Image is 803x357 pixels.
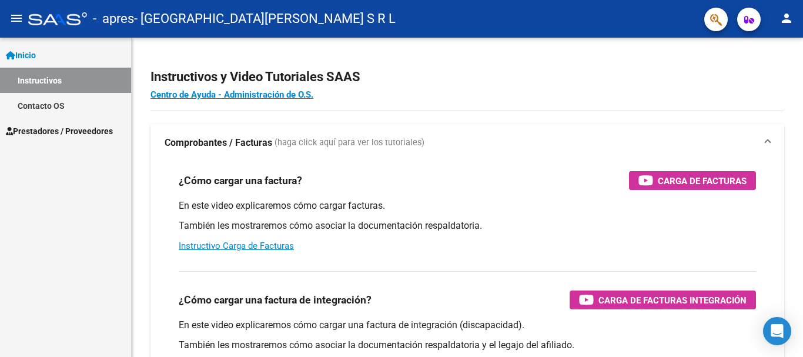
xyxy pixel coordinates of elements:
[6,49,36,62] span: Inicio
[150,89,313,100] a: Centro de Ayuda - Administración de O.S.
[179,241,294,251] a: Instructivo Carga de Facturas
[150,66,784,88] h2: Instructivos y Video Tutoriales SAAS
[6,125,113,138] span: Prestadores / Proveedores
[179,219,756,232] p: También les mostraremos cómo asociar la documentación respaldatoria.
[179,172,302,189] h3: ¿Cómo cargar una factura?
[763,317,791,345] div: Open Intercom Messenger
[179,199,756,212] p: En este video explicaremos cómo cargar facturas.
[179,292,372,308] h3: ¿Cómo cargar una factura de integración?
[179,339,756,352] p: También les mostraremos cómo asociar la documentación respaldatoria y el legajo del afiliado.
[165,136,272,149] strong: Comprobantes / Facturas
[779,11,794,25] mat-icon: person
[179,319,756,332] p: En este video explicaremos cómo cargar una factura de integración (discapacidad).
[275,136,424,149] span: (haga click aquí para ver los tutoriales)
[629,171,756,190] button: Carga de Facturas
[150,124,784,162] mat-expansion-panel-header: Comprobantes / Facturas (haga click aquí para ver los tutoriales)
[598,293,747,308] span: Carga de Facturas Integración
[93,6,134,32] span: - apres
[9,11,24,25] mat-icon: menu
[134,6,396,32] span: - [GEOGRAPHIC_DATA][PERSON_NAME] S R L
[658,174,747,188] span: Carga de Facturas
[570,291,756,309] button: Carga de Facturas Integración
